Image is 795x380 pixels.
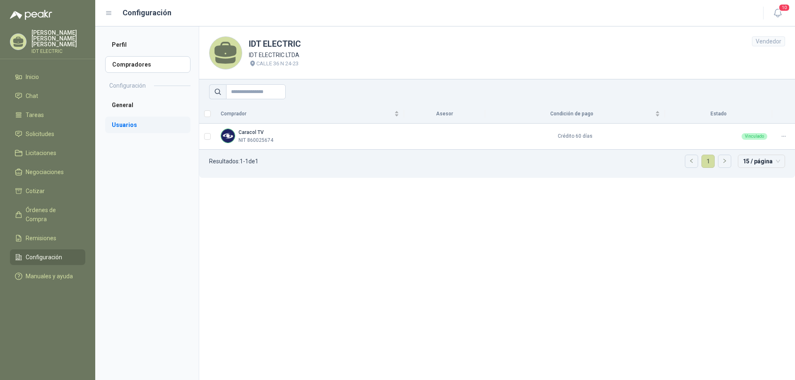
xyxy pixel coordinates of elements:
span: 15 / página [743,155,780,167]
span: Manuales y ayuda [26,272,73,281]
a: Licitaciones [10,145,85,161]
p: Resultados: 1 - 1 de 1 [209,158,258,164]
img: Company Logo [221,129,235,143]
span: Chat [26,91,38,100]
th: Condición de pago [485,104,665,124]
button: right [718,155,731,167]
h1: IDT ELECTRIC [249,38,301,50]
a: Perfil [105,36,190,53]
p: IDT ELECTRIC LTDA [249,50,301,60]
div: Vendedor [752,36,785,46]
div: tamaño de página [738,155,785,168]
span: Tareas [26,110,44,119]
a: Chat [10,88,85,104]
a: Órdenes de Compra [10,202,85,227]
li: Página siguiente [718,155,731,168]
span: Licitaciones [26,148,56,158]
a: Tareas [10,107,85,123]
span: Inicio [26,72,39,81]
span: Negociaciones [26,167,64,177]
b: Caracol TV [238,129,264,135]
h1: Configuración [123,7,171,19]
p: NIT 860025674 [238,136,273,144]
a: General [105,97,190,113]
span: Órdenes de Compra [26,206,77,224]
span: right [722,158,727,163]
span: Solicitudes [26,129,54,139]
p: IDT ELECTRIC [31,49,85,54]
a: Configuración [10,249,85,265]
span: Condición de pago [490,110,653,118]
th: Asesor [404,104,485,124]
a: Inicio [10,69,85,85]
a: Manuales y ayuda [10,268,85,284]
a: Remisiones [10,230,85,246]
a: Cotizar [10,183,85,199]
p: CALLE 36 N 24-23 [256,60,299,68]
p: [PERSON_NAME] [PERSON_NAME] [PERSON_NAME] [31,30,85,47]
span: 10 [778,4,790,12]
a: 1 [702,155,714,167]
li: Página anterior [685,155,698,168]
span: Remisiones [26,234,56,243]
button: left [685,155,698,167]
span: Configuración [26,253,62,262]
span: Cotizar [26,186,45,196]
a: Negociaciones [10,164,85,180]
h2: Configuración [109,81,146,90]
img: Logo peakr [10,10,52,20]
li: 1 [701,155,715,168]
td: Crédito 60 días [485,124,665,150]
th: Comprador [216,104,404,124]
a: Solicitudes [10,126,85,142]
div: Vinculado [742,133,767,140]
button: 10 [770,6,785,21]
th: Estado [665,104,772,124]
span: left [689,158,694,163]
a: Compradores [105,56,190,73]
a: Usuarios [105,117,190,133]
span: Comprador [221,110,393,118]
